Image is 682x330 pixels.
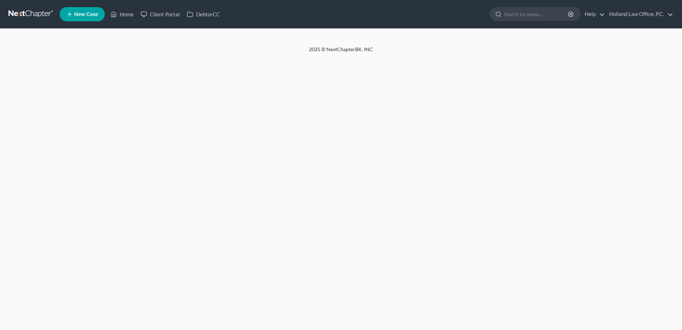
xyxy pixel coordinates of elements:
input: Search by name... [504,7,569,21]
a: DebtorCC [183,8,223,21]
a: Holland Law Office, P.C. [606,8,673,21]
div: 2025 © NextChapterBK, INC [139,46,543,59]
span: New Case [74,12,98,17]
a: Home [107,8,137,21]
a: Help [581,8,605,21]
a: Client Portal [137,8,183,21]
